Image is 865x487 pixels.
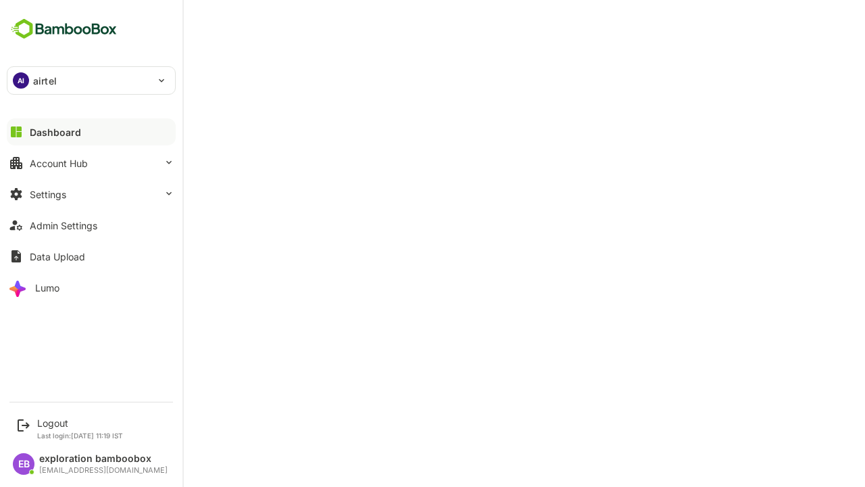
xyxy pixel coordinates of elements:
div: Admin Settings [30,220,97,231]
button: Account Hub [7,149,176,177]
button: Settings [7,181,176,208]
button: Lumo [7,274,176,301]
img: BambooboxFullLogoMark.5f36c76dfaba33ec1ec1367b70bb1252.svg [7,16,121,42]
button: Data Upload [7,243,176,270]
div: AI [13,72,29,89]
p: airtel [33,74,57,88]
button: Dashboard [7,118,176,145]
div: EB [13,453,34,475]
div: exploration bamboobox [39,453,168,465]
div: Account Hub [30,158,88,169]
div: [EMAIL_ADDRESS][DOMAIN_NAME] [39,466,168,475]
div: Dashboard [30,126,81,138]
button: Admin Settings [7,212,176,239]
div: AIairtel [7,67,175,94]
div: Settings [30,189,66,200]
div: Lumo [35,282,59,294]
div: Logout [37,417,123,429]
p: Last login: [DATE] 11:19 IST [37,432,123,440]
div: Data Upload [30,251,85,262]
